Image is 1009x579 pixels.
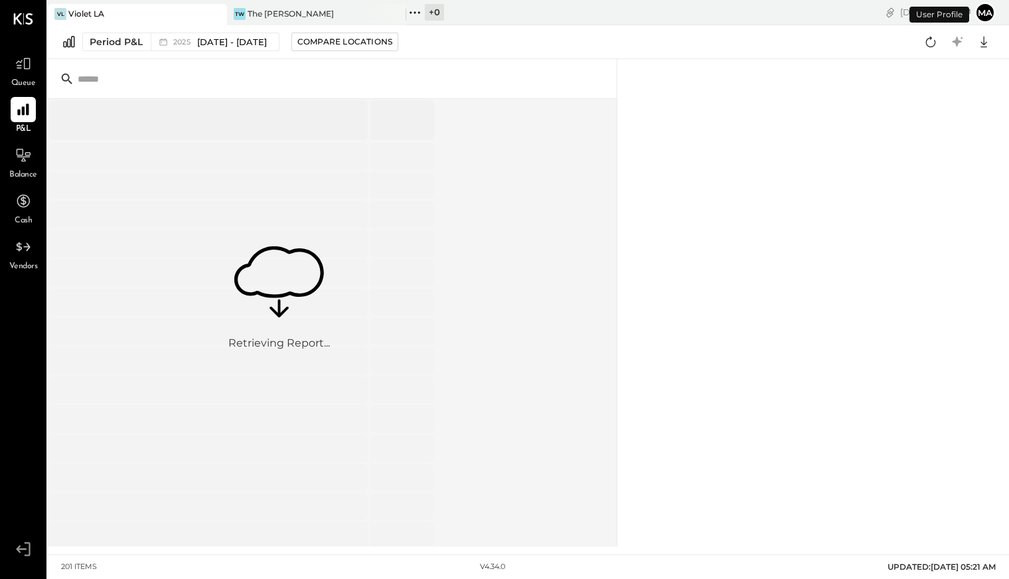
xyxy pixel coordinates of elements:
div: TW [234,8,246,20]
div: Violet LA [68,8,104,19]
span: UPDATED: [DATE] 05:21 AM [888,562,996,572]
div: [DATE] [900,6,971,19]
a: Queue [1,51,46,90]
div: Compare Locations [297,36,392,47]
button: Ma [974,2,996,23]
a: P&L [1,97,46,135]
div: User Profile [909,7,969,23]
div: 201 items [61,562,97,572]
span: 2025 [173,39,194,46]
span: Balance [9,169,37,181]
div: VL [54,8,66,20]
div: Retrieving Report... [228,336,330,351]
div: v 4.34.0 [480,562,505,572]
span: Cash [15,215,32,227]
a: Vendors [1,234,46,273]
button: Compare Locations [291,33,398,51]
div: + 0 [425,4,444,21]
span: P&L [16,124,31,135]
button: Period P&L 2025[DATE] - [DATE] [82,33,279,51]
div: Period P&L [90,35,143,48]
a: Cash [1,189,46,227]
span: Queue [11,78,36,90]
a: Balance [1,143,46,181]
span: [DATE] - [DATE] [197,36,267,48]
div: The [PERSON_NAME] [248,8,334,19]
span: Vendors [9,261,38,273]
div: copy link [884,5,897,19]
